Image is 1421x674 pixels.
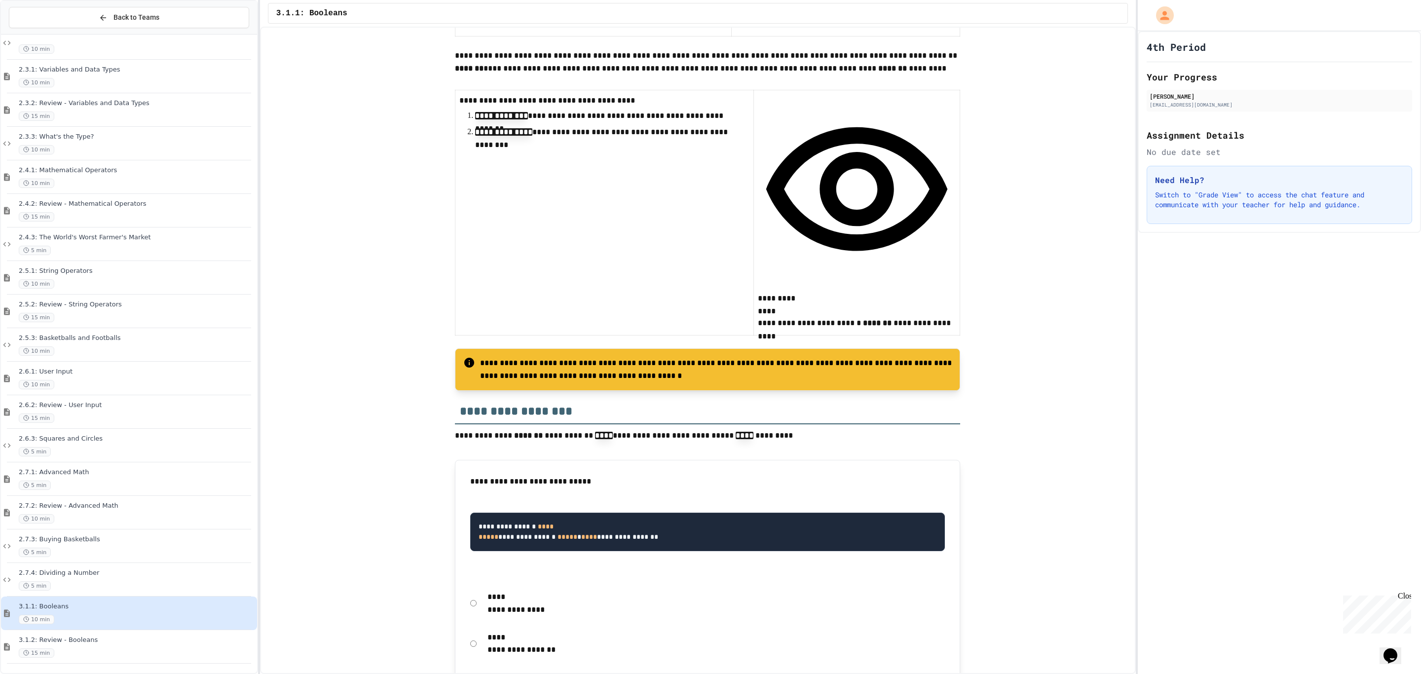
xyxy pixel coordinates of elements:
[1147,128,1412,142] h2: Assignment Details
[19,636,255,644] span: 3.1.2: Review - Booleans
[276,7,347,19] span: 3.1.1: Booleans
[19,267,255,275] span: 2.5.1: String Operators
[9,7,249,28] button: Back to Teams
[19,502,255,510] span: 2.7.2: Review - Advanced Math
[19,212,54,222] span: 15 min
[19,166,255,175] span: 2.4.1: Mathematical Operators
[19,246,51,255] span: 5 min
[19,380,54,389] span: 10 min
[19,447,51,456] span: 5 min
[1150,101,1409,109] div: [EMAIL_ADDRESS][DOMAIN_NAME]
[1155,190,1404,210] p: Switch to "Grade View" to access the chat feature and communicate with your teacher for help and ...
[1380,635,1411,664] iframe: chat widget
[1146,4,1176,27] div: My Account
[19,78,54,87] span: 10 min
[19,514,54,524] span: 10 min
[19,602,255,611] span: 3.1.1: Booleans
[19,401,255,410] span: 2.6.2: Review - User Input
[19,368,255,376] span: 2.6.1: User Input
[19,200,255,208] span: 2.4.2: Review - Mathematical Operators
[19,535,255,544] span: 2.7.3: Buying Basketballs
[1339,592,1411,634] iframe: chat widget
[19,145,54,154] span: 10 min
[19,300,255,309] span: 2.5.2: Review - String Operators
[4,4,68,63] div: Chat with us now!Close
[19,569,255,577] span: 2.7.4: Dividing a Number
[19,481,51,490] span: 5 min
[19,99,255,108] span: 2.3.2: Review - Variables and Data Types
[19,648,54,658] span: 15 min
[19,66,255,74] span: 2.3.1: Variables and Data Types
[19,468,255,477] span: 2.7.1: Advanced Math
[1155,174,1404,186] h3: Need Help?
[19,548,51,557] span: 5 min
[19,346,54,356] span: 10 min
[113,12,159,23] span: Back to Teams
[19,233,255,242] span: 2.4.3: The World's Worst Farmer's Market
[19,334,255,342] span: 2.5.3: Basketballs and Footballs
[19,112,54,121] span: 15 min
[1147,70,1412,84] h2: Your Progress
[19,313,54,322] span: 15 min
[19,581,51,591] span: 5 min
[19,133,255,141] span: 2.3.3: What's the Type?
[19,279,54,289] span: 10 min
[19,435,255,443] span: 2.6.3: Squares and Circles
[19,615,54,624] span: 10 min
[19,44,54,54] span: 10 min
[19,413,54,423] span: 15 min
[1147,146,1412,158] div: No due date set
[19,179,54,188] span: 10 min
[1150,92,1409,101] div: [PERSON_NAME]
[1147,40,1206,54] h1: 4th Period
